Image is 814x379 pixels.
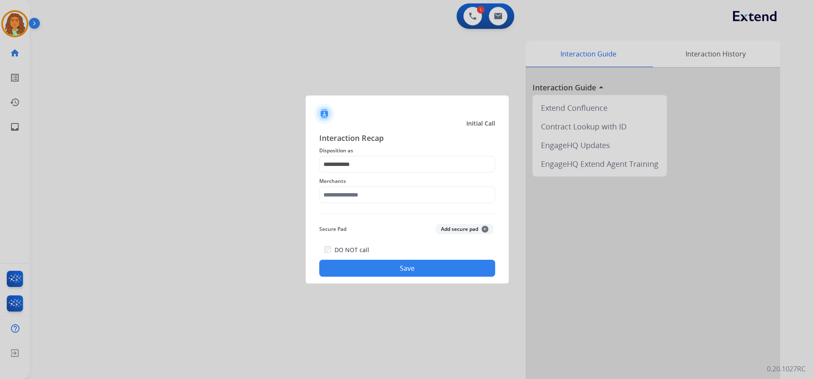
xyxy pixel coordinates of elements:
[482,226,488,233] span: +
[436,224,493,234] button: Add secure pad+
[319,132,495,146] span: Interaction Recap
[319,176,495,186] span: Merchants
[335,246,369,254] label: DO NOT call
[319,260,495,277] button: Save
[319,224,346,234] span: Secure Pad
[767,364,806,374] p: 0.20.1027RC
[319,213,495,214] img: contact-recap-line.svg
[319,146,495,156] span: Disposition as
[314,104,335,124] img: contactIcon
[466,119,495,128] span: Initial Call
